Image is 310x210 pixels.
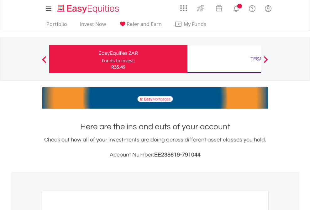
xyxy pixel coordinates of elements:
[56,4,122,14] img: EasyEquities_Logo.png
[42,136,268,159] div: Check out how all of your investments are doing across different asset classes you hold.
[228,2,244,14] a: Notifications
[44,21,70,31] a: Portfolio
[195,3,206,13] img: thrive-v2.svg
[77,21,108,31] a: Invest Now
[55,2,122,14] a: Home page
[210,2,228,13] a: Vouchers
[102,58,135,64] div: Funds to invest:
[116,21,164,31] a: Refer and Earn
[244,2,260,14] a: FAQ's and Support
[42,87,268,109] img: EasyMortage Promotion Banner
[154,152,201,158] span: EE238619-791044
[38,59,50,65] button: Previous
[175,20,216,28] span: My Funds
[111,64,125,70] span: R35.49
[260,2,276,15] a: My Profile
[214,3,224,13] img: vouchers-v2.svg
[260,59,272,65] button: Next
[42,121,268,132] h1: Here are the ins and outs of your account
[42,151,268,159] h3: Account Number:
[127,21,162,28] span: Refer and Earn
[180,5,187,12] img: grid-menu-icon.svg
[53,49,184,58] div: EasyEquities ZAR
[176,2,191,12] a: AppsGrid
